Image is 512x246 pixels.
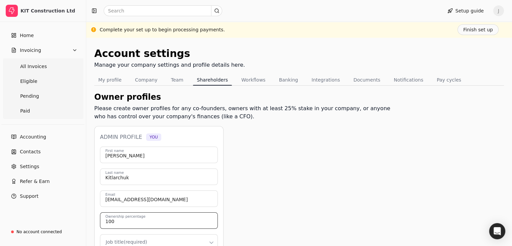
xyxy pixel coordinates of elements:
[3,29,83,42] a: Home
[3,175,83,188] button: Refer & Earn
[3,145,83,158] a: Contacts
[106,239,147,246] div: Job title (required)
[237,74,270,85] button: Workflows
[20,47,41,54] span: Invoicing
[3,43,83,57] button: Invoicing
[20,178,50,185] span: Refer & Earn
[3,160,83,173] a: Settings
[20,163,39,170] span: Settings
[20,193,38,200] span: Support
[20,32,34,39] span: Home
[4,89,82,103] a: Pending
[4,60,82,73] a: All Invoices
[433,74,465,85] button: Pay cycles
[94,46,245,61] div: Account settings
[20,133,46,141] span: Accounting
[104,5,222,16] input: Search
[100,26,225,33] div: Complete your set up to begin processing payments.
[20,63,47,70] span: All Invoices
[94,91,396,103] div: Owner profiles
[94,74,504,86] nav: Tabs
[149,134,158,140] span: You
[105,170,124,176] label: Last name
[94,61,245,69] div: Manage your company settings and profile details here.
[275,74,302,85] button: Banking
[20,78,37,85] span: Eligible
[489,223,505,239] div: Open Intercom Messenger
[16,229,62,235] div: No account connected
[105,214,145,219] label: Ownership percentage
[100,133,161,141] h3: Admin profile
[349,74,384,85] button: Documents
[21,7,80,14] div: KIT Construction Ltd
[131,74,162,85] button: Company
[4,74,82,88] a: Eligible
[105,192,115,197] label: Email
[20,148,41,155] span: Contacts
[3,189,83,203] button: Support
[94,104,396,121] div: Please create owner profiles for any co-founders, owners with at least 25% stake in your company,...
[105,148,124,154] label: First name
[390,74,428,85] button: Notifications
[4,104,82,118] a: Paid
[3,226,83,238] a: No account connected
[442,5,489,16] button: Setup guide
[493,5,504,16] button: J
[20,107,30,115] span: Paid
[20,93,39,100] span: Pending
[307,74,344,85] button: Integrations
[193,74,232,85] button: Shareholders
[3,130,83,144] a: Accounting
[457,24,499,35] button: Finish set up
[167,74,187,85] button: Team
[94,74,126,85] button: My profile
